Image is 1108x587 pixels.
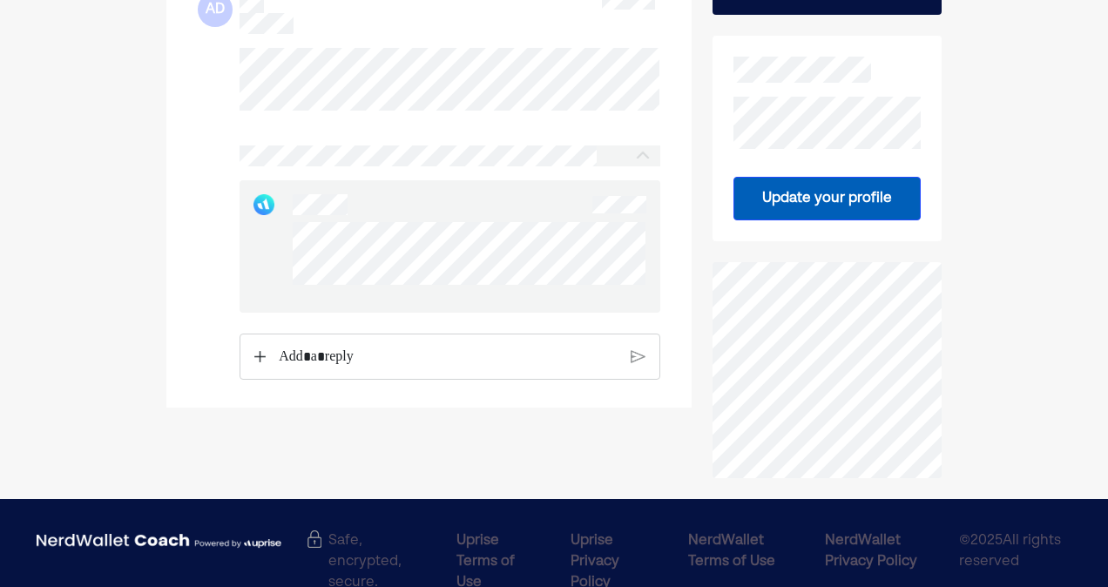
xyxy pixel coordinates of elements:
div: NerdWallet Privacy Policy [825,530,937,572]
div: Rich Text Editor. Editing area: main [270,334,626,380]
button: Update your profile [733,177,922,220]
div: NerdWallet Terms of Use [688,530,797,572]
div: Safe, encrypted, secure. [307,530,436,546]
